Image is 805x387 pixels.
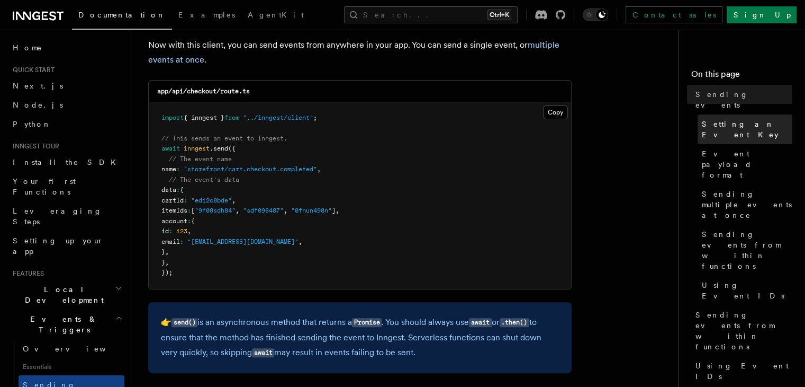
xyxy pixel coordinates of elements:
[8,231,124,261] a: Setting up your app
[161,259,165,266] span: }
[187,227,191,235] span: ,
[148,38,572,67] p: Now with this client, you can send events from anywhere in your app. You can send a single event,...
[8,153,124,172] a: Install the SDK
[184,114,224,121] span: { inngest }
[13,101,63,109] span: Node.js
[291,207,332,214] span: "0fnun498n"
[698,115,792,144] a: Setting an Event Key
[8,201,124,231] a: Leveraging Steps
[702,189,792,221] span: Sending multiple events at once
[299,238,302,245] span: ,
[161,315,559,360] p: 👉 is an asynchronous method that returns a . You should always use or to ensure that the method h...
[243,114,313,121] span: "../inngest/client"
[172,3,241,29] a: Examples
[702,119,792,140] span: Setting an Event Key
[169,176,239,183] span: // The event's data
[165,248,169,256] span: ,
[8,115,124,134] a: Python
[8,314,115,335] span: Events & Triggers
[187,238,299,245] span: "[EMAIL_ADDRESS][DOMAIN_NAME]"
[8,142,59,151] span: Inngest tour
[72,3,172,30] a: Documentation
[161,217,187,225] span: account
[157,87,250,95] code: app/api/checkout/route.ts
[695,310,792,352] span: Sending events from within functions
[13,120,51,128] span: Python
[702,280,792,301] span: Using Event IDs
[727,6,797,23] a: Sign Up
[176,227,187,235] span: 123
[195,207,236,214] span: "9f08sdh84"
[236,207,239,214] span: ,
[13,177,76,196] span: Your first Functions
[702,229,792,271] span: Sending events from within functions
[19,358,124,375] span: Essentials
[13,236,104,256] span: Setting up your app
[8,284,115,305] span: Local Development
[698,276,792,305] a: Using Event IDs
[691,356,792,386] a: Using Event IDs
[161,114,184,121] span: import
[695,89,792,110] span: Sending events
[161,238,180,245] span: email
[148,40,559,65] a: multiple events at once
[8,76,124,95] a: Next.js
[178,11,235,19] span: Examples
[317,165,321,173] span: ,
[8,95,124,115] a: Node.js
[698,225,792,276] a: Sending events from within functions
[161,207,187,214] span: itemIds
[191,207,195,214] span: [
[19,339,124,358] a: Overview
[543,105,568,119] button: Copy
[313,114,317,121] span: ;
[252,348,274,357] code: await
[691,305,792,356] a: Sending events from within functions
[191,197,232,204] span: "ed12c8bde"
[698,184,792,225] a: Sending multiple events at once
[169,155,232,163] span: // The event name
[161,197,184,204] span: cartId
[224,114,239,121] span: from
[176,165,180,173] span: :
[161,145,180,152] span: await
[184,145,210,152] span: inngest
[187,207,191,214] span: :
[184,197,187,204] span: :
[241,3,310,29] a: AgentKit
[169,227,173,235] span: :
[702,148,792,180] span: Event payload format
[161,165,176,173] span: name
[78,11,166,19] span: Documentation
[13,158,122,166] span: Install the SDK
[8,310,124,339] button: Events & Triggers
[165,259,169,266] span: ,
[698,144,792,184] a: Event payload format
[332,207,336,214] span: ]
[13,42,42,53] span: Home
[8,269,44,278] span: Features
[228,145,236,152] span: ({
[210,145,228,152] span: .send
[336,207,339,214] span: ,
[180,186,184,193] span: {
[8,66,55,74] span: Quick start
[23,345,132,353] span: Overview
[187,217,191,225] span: :
[180,238,184,245] span: :
[284,207,287,214] span: ,
[171,318,197,327] code: send()
[232,197,236,204] span: ,
[500,318,529,327] code: .then()
[243,207,284,214] span: "sdf098487"
[13,82,63,90] span: Next.js
[161,135,287,142] span: // This sends an event to Inngest.
[469,318,491,327] code: await
[8,280,124,310] button: Local Development
[191,217,195,225] span: {
[695,360,792,382] span: Using Event IDs
[184,165,317,173] span: "storefront/cart.checkout.completed"
[583,8,608,21] button: Toggle dark mode
[626,6,722,23] a: Contact sales
[8,38,124,57] a: Home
